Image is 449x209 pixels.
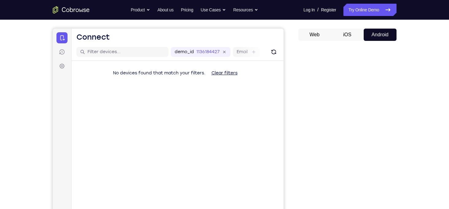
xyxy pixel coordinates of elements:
[298,29,331,41] button: Web
[321,4,336,16] a: Register
[233,4,258,16] button: Resources
[304,4,315,16] a: Log In
[154,38,190,51] button: Clear filters
[343,4,396,16] a: Try Online Demo
[181,4,193,16] a: Pricing
[106,185,143,197] button: 6-digit code
[201,4,226,16] button: Use Cases
[157,4,173,16] a: About us
[53,6,90,14] a: Go to the home page
[331,29,364,41] button: iOS
[317,6,319,14] span: /
[131,4,150,16] button: Product
[364,29,397,41] button: Android
[60,42,153,47] span: No devices found that match your filters.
